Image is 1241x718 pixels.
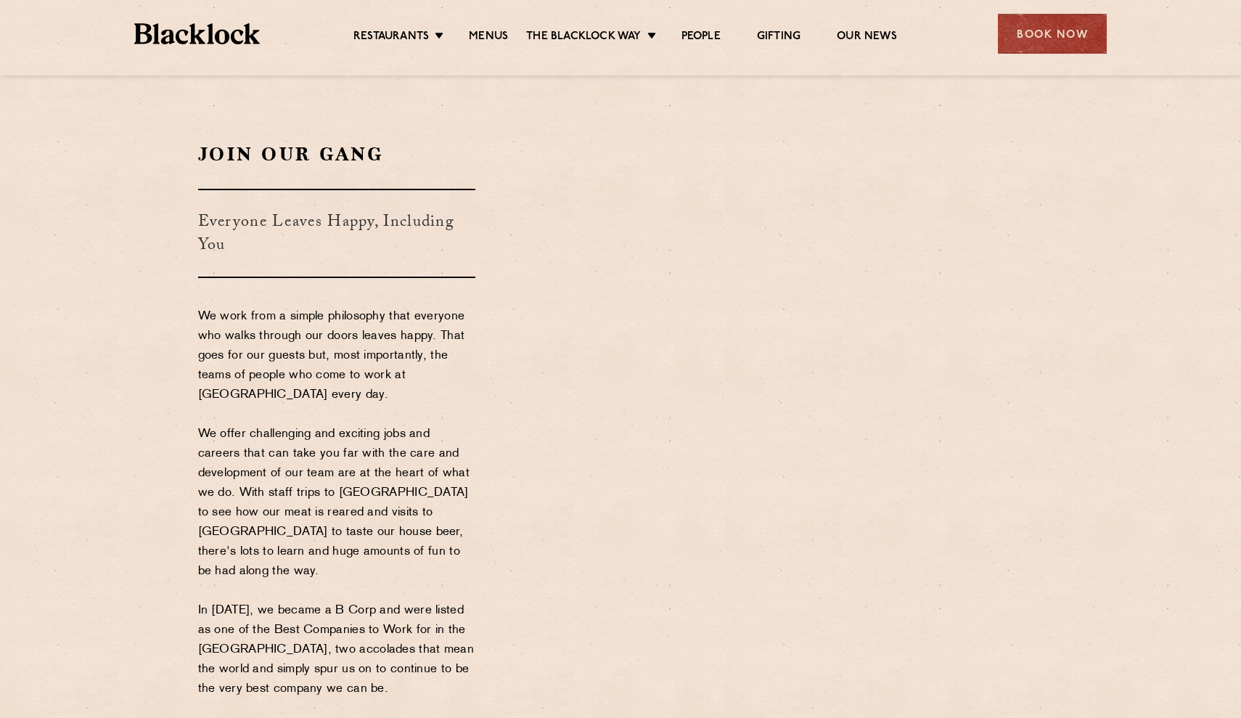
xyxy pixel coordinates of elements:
a: The Blacklock Way [526,30,641,46]
p: We work from a simple philosophy that everyone who walks through our doors leaves happy. That goe... [198,307,476,699]
img: BL_Textured_Logo-footer-cropped.svg [134,23,260,44]
h2: Join Our Gang [198,142,476,167]
a: People [681,30,721,46]
a: Gifting [757,30,800,46]
a: Restaurants [353,30,429,46]
a: Our News [837,30,897,46]
h3: Everyone Leaves Happy, Including You [198,189,476,278]
div: Book Now [998,14,1107,54]
a: Menus [469,30,508,46]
